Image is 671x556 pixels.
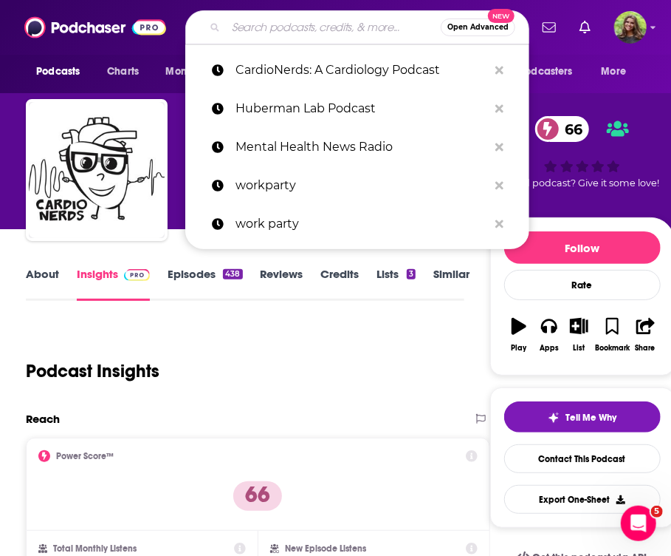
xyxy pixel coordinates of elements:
[285,543,366,554] h2: New Episode Listens
[233,481,282,511] p: 66
[107,61,139,82] span: Charts
[407,269,416,279] div: 3
[630,308,661,362] button: Share
[24,13,166,41] img: Podchaser - Follow, Share and Rate Podcasts
[124,269,150,281] img: Podchaser Pro
[36,61,80,82] span: Podcasts
[614,11,647,44] button: Show profile menu
[433,267,469,301] a: Similar
[651,506,663,518] span: 5
[534,308,564,362] button: Apps
[504,485,661,514] button: Export One-Sheet
[185,128,529,166] a: Mental Health News Radio
[595,344,630,353] div: Bookmark
[26,267,59,301] a: About
[548,412,560,424] img: tell me why sparkle
[488,9,515,23] span: New
[540,344,559,353] div: Apps
[565,412,616,424] span: Tell Me Why
[574,15,596,40] a: Show notifications dropdown
[235,89,488,128] p: Huberman Lab Podcast
[26,412,60,426] h2: Reach
[550,116,590,142] span: 66
[594,308,630,362] button: Bookmark
[614,11,647,44] img: User Profile
[614,11,647,44] span: Logged in as reagan34226
[505,177,660,189] span: Good podcast? Give it some love!
[235,128,488,166] p: Mental Health News Radio
[97,58,148,86] a: Charts
[447,24,509,31] span: Open Advanced
[502,61,573,82] span: For Podcasters
[636,344,655,353] div: Share
[26,360,159,382] h1: Podcast Insights
[26,58,99,86] button: open menu
[537,15,562,40] a: Show notifications dropdown
[235,166,488,205] p: workparty
[56,451,114,461] h2: Power Score™
[564,308,594,362] button: List
[504,401,661,433] button: tell me why sparkleTell Me Why
[504,231,661,264] button: Follow
[185,51,529,89] a: CardioNerds: A Cardiology Podcast
[165,61,218,82] span: Monitoring
[185,10,529,44] div: Search podcasts, credits, & more...
[185,205,529,243] a: work party
[168,267,242,301] a: Episodes438
[504,308,534,362] button: Play
[504,270,661,300] div: Rate
[261,267,303,301] a: Reviews
[53,543,137,554] h2: Total Monthly Listens
[77,267,150,301] a: InsightsPodchaser Pro
[441,18,515,36] button: Open AdvancedNew
[235,205,488,243] p: work party
[492,58,594,86] button: open menu
[512,344,527,353] div: Play
[226,16,441,39] input: Search podcasts, credits, & more...
[235,51,488,89] p: CardioNerds: A Cardiology Podcast
[377,267,416,301] a: Lists3
[591,58,645,86] button: open menu
[574,344,585,353] div: List
[321,267,359,301] a: Credits
[185,166,529,205] a: workparty
[223,269,242,279] div: 438
[602,61,627,82] span: More
[185,89,529,128] a: Huberman Lab Podcast
[535,116,590,142] a: 66
[504,444,661,473] a: Contact This Podcast
[155,58,237,86] button: open menu
[29,102,165,238] img: Cardionerds: A Cardiology Podcast
[621,506,656,541] iframe: Intercom live chat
